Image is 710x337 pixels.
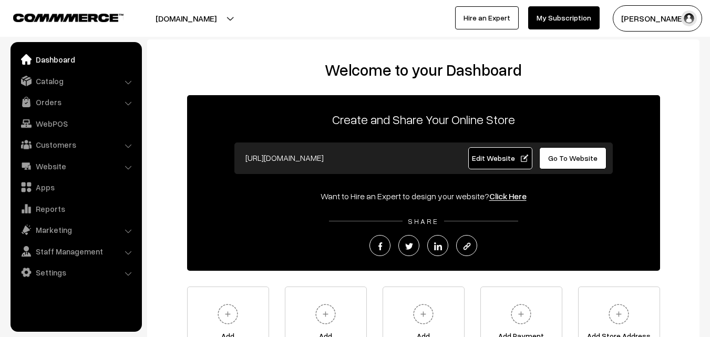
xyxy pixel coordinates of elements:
img: user [681,11,697,26]
a: Apps [13,178,138,197]
a: Reports [13,199,138,218]
a: Orders [13,93,138,111]
a: My Subscription [528,6,600,29]
a: Hire an Expert [455,6,519,29]
p: Create and Share Your Online Store [187,110,660,129]
span: Edit Website [472,154,528,162]
a: Staff Management [13,242,138,261]
a: Click Here [489,191,527,201]
img: plus.svg [409,300,438,329]
a: Dashboard [13,50,138,69]
a: Customers [13,135,138,154]
span: SHARE [403,217,444,226]
img: plus.svg [311,300,340,329]
button: [PERSON_NAME] [613,5,702,32]
img: plus.svg [213,300,242,329]
img: COMMMERCE [13,14,124,22]
a: WebPOS [13,114,138,133]
a: COMMMERCE [13,11,105,23]
h2: Welcome to your Dashboard [158,60,689,79]
a: Settings [13,263,138,282]
img: plus.svg [507,300,536,329]
a: Marketing [13,220,138,239]
a: Go To Website [539,147,607,169]
div: Want to Hire an Expert to design your website? [187,190,660,202]
button: [DOMAIN_NAME] [119,5,253,32]
a: Website [13,157,138,176]
a: Edit Website [468,147,532,169]
a: Catalog [13,72,138,90]
img: plus.svg [604,300,633,329]
span: Go To Website [548,154,598,162]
